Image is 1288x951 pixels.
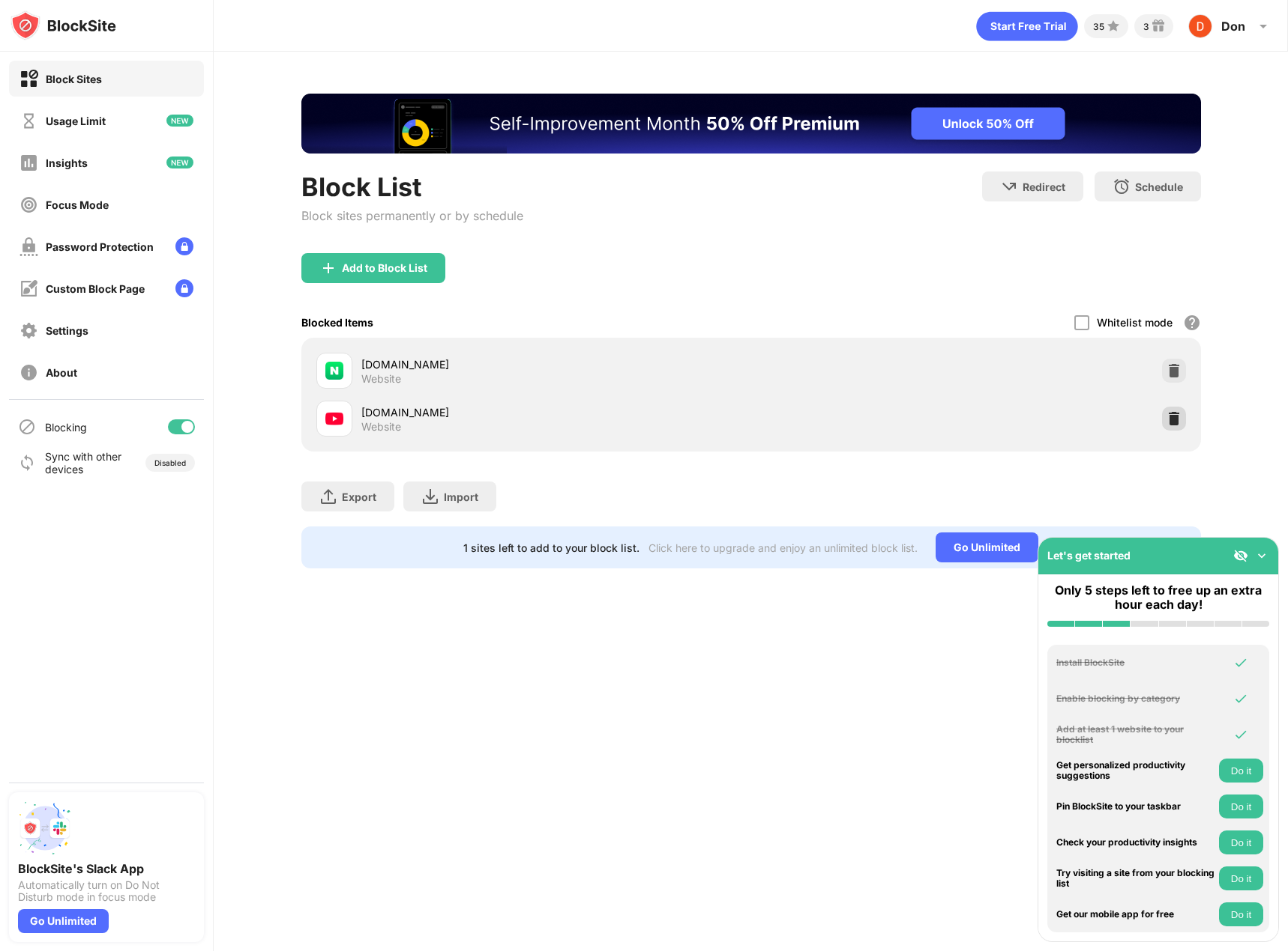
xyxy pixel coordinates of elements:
[45,421,87,434] div: Blocking
[175,237,193,255] img: lock-menu.svg
[46,198,109,211] div: Focus Mode
[1219,794,1263,818] button: Do it
[18,454,36,472] img: sync-icon.svg
[1023,180,1065,193] div: Redirect
[1219,759,1263,783] button: Do it
[166,115,193,127] img: new-icon.svg
[1056,801,1215,812] div: Pin BlockSite to your taskbar
[1254,548,1269,563] img: omni-setup-toggle.svg
[19,195,38,214] img: focus-off.svg
[936,532,1038,562] div: Go Unlimited
[648,541,918,554] div: Click here to upgrade and enjoy an unlimited block list.
[1233,691,1248,706] img: omni-check.svg
[45,450,122,475] div: Sync with other devices
[46,115,106,127] div: Usage Limit
[1056,724,1215,746] div: Add at least 1 website to your blocklist
[1056,657,1215,668] div: Install BlockSite
[1097,316,1173,329] div: Whitelist mode
[1219,866,1263,890] button: Do it
[361,404,751,420] div: [DOMAIN_NAME]
[10,10,116,40] img: logo-blocksite.svg
[1143,21,1149,32] div: 3
[1056,868,1215,890] div: Try visiting a site from your blocking list
[18,418,36,436] img: blocking-icon.svg
[325,362,343,380] img: favicons
[1233,727,1248,742] img: omni-check.svg
[463,541,640,554] div: 1 sites left to add to your block list.
[342,490,376,503] div: Export
[1233,655,1248,670] img: omni-check.svg
[1219,902,1263,926] button: Do it
[325,410,343,428] img: favicons
[301,208,523,223] div: Block sites permanently or by schedule
[18,879,195,903] div: Automatically turn on Do Not Disturb mode in focus mode
[19,70,38,88] img: block-on.svg
[1104,17,1122,35] img: points-small.svg
[1056,760,1215,782] div: Get personalized productivity suggestions
[361,356,751,372] div: [DOMAIN_NAME]
[46,324,88,337] div: Settings
[301,316,373,329] div: Blocked Items
[301,171,523,202] div: Block List
[19,321,38,340] img: settings-off.svg
[976,11,1078,41] div: animation
[1056,837,1215,848] div: Check your productivity insights
[46,366,77,379] div: About
[342,262,427,274] div: Add to Block List
[1047,583,1269,612] div: Only 5 steps left to free up an extra hour each day!
[18,861,195,876] div: BlockSite's Slack App
[46,240,154,253] div: Password Protection
[19,363,38,382] img: about-off.svg
[1056,909,1215,920] div: Get our mobile app for free
[19,154,38,172] img: insights-off.svg
[1135,180,1183,193] div: Schedule
[154,458,186,467] div: Disabled
[175,279,193,297] img: lock-menu.svg
[166,157,193,168] img: new-icon.svg
[1047,549,1131,562] div: Let's get started
[361,372,401,386] div: Website
[18,801,72,855] img: push-slack.svg
[19,237,38,256] img: password-protection-off.svg
[1149,17,1167,35] img: reward-small.svg
[444,490,478,503] div: Import
[46,282,145,295] div: Custom Block Page
[19,112,38,130] img: time-usage-off.svg
[46,157,88,169] div: Insights
[1188,14,1212,38] img: ACg8ocK_EPs-Y_6PGo7x224hHBIWNIIsZmQ6S6Fjm1IAagyeSJ0WOA=s96-c
[1093,21,1104,32] div: 35
[301,94,1201,154] iframe: Banner
[19,279,38,298] img: customize-block-page-off.svg
[18,909,109,933] div: Go Unlimited
[1233,548,1248,563] img: eye-not-visible.svg
[1056,693,1215,704] div: Enable blocking by category
[361,420,401,434] div: Website
[1221,19,1245,34] div: Don
[1219,830,1263,854] button: Do it
[46,73,102,85] div: Block Sites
